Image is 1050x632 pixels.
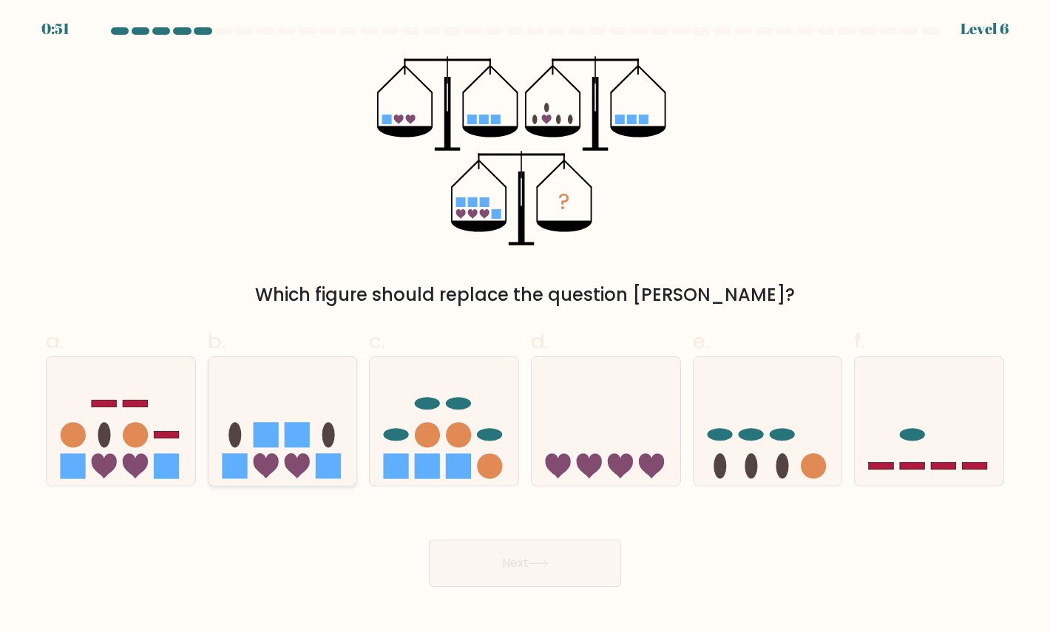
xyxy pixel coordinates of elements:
[208,327,226,356] span: b.
[55,282,995,308] div: Which figure should replace the question [PERSON_NAME]?
[429,540,621,587] button: Next
[41,18,70,40] div: 0:51
[46,327,64,356] span: a.
[854,327,864,356] span: f.
[558,186,569,217] tspan: ?
[693,327,709,356] span: e.
[531,327,549,356] span: d.
[961,18,1009,40] div: Level 6
[369,327,385,356] span: c.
